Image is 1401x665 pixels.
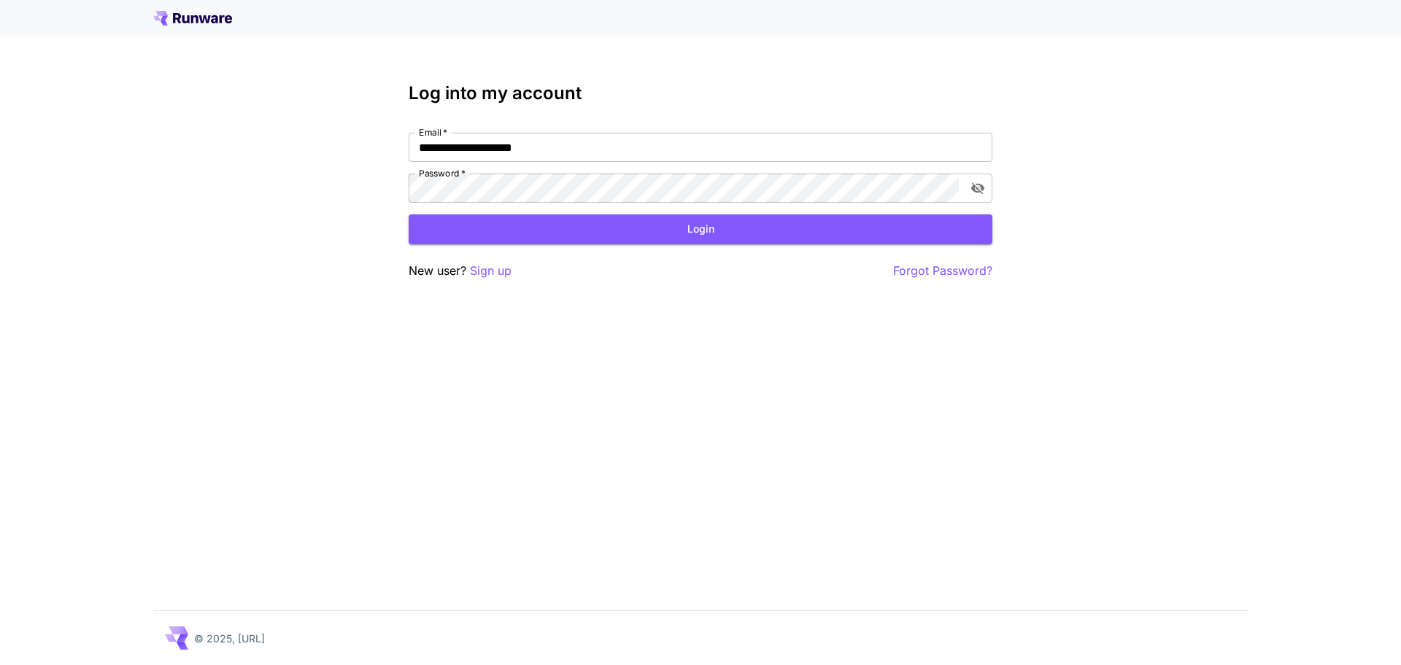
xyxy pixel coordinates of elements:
[409,83,992,104] h3: Log into my account
[419,167,466,179] label: Password
[893,262,992,280] button: Forgot Password?
[965,175,991,201] button: toggle password visibility
[470,262,512,280] button: Sign up
[409,262,512,280] p: New user?
[419,126,447,139] label: Email
[409,214,992,244] button: Login
[194,631,265,646] p: © 2025, [URL]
